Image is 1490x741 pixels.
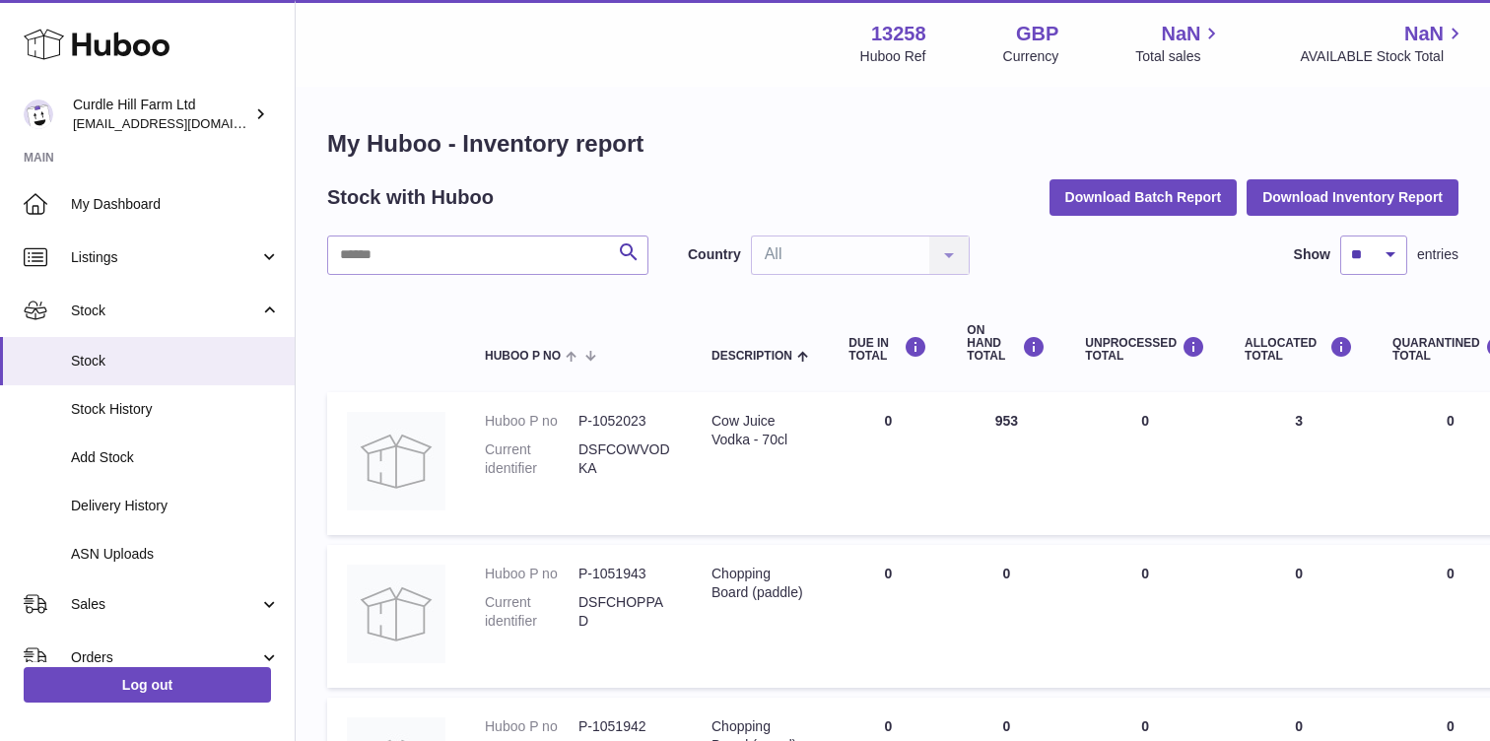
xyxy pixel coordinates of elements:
div: Chopping Board (paddle) [711,565,809,602]
span: AVAILABLE Stock Total [1300,47,1466,66]
span: [EMAIL_ADDRESS][DOMAIN_NAME] [73,115,290,131]
div: UNPROCESSED Total [1085,336,1205,363]
dt: Huboo P no [485,412,578,431]
dt: Current identifier [485,593,578,631]
strong: 13258 [871,21,926,47]
span: entries [1417,245,1458,264]
span: Stock History [71,400,280,419]
span: NaN [1404,21,1444,47]
span: My Dashboard [71,195,280,214]
div: Huboo Ref [860,47,926,66]
h1: My Huboo - Inventory report [327,128,1458,160]
div: ALLOCATED Total [1245,336,1353,363]
dt: Current identifier [485,440,578,478]
img: will@diddlysquatfarmshop.com [24,100,53,129]
td: 953 [947,392,1065,535]
span: Delivery History [71,497,280,515]
td: 0 [1065,545,1225,688]
strong: GBP [1016,21,1058,47]
div: Currency [1003,47,1059,66]
span: Huboo P no [485,350,561,363]
label: Country [688,245,741,264]
span: 0 [1447,413,1455,429]
span: Description [711,350,792,363]
label: Show [1294,245,1330,264]
img: product image [347,565,445,663]
span: NaN [1161,21,1200,47]
dt: Huboo P no [485,717,578,736]
dd: P-1052023 [578,412,672,431]
span: ASN Uploads [71,545,280,564]
span: 0 [1447,566,1455,581]
span: Total sales [1135,47,1223,66]
button: Download Inventory Report [1247,179,1458,215]
div: Curdle Hill Farm Ltd [73,96,250,133]
div: Cow Juice Vodka - 70cl [711,412,809,449]
td: 0 [829,545,947,688]
td: 0 [1065,392,1225,535]
dd: DSFCHOPPAD [578,593,672,631]
dd: P-1051942 [578,717,672,736]
td: 3 [1225,392,1373,535]
td: 0 [947,545,1065,688]
h2: Stock with Huboo [327,184,494,211]
td: 0 [829,392,947,535]
button: Download Batch Report [1050,179,1238,215]
span: Sales [71,595,259,614]
div: ON HAND Total [967,324,1046,364]
a: Log out [24,667,271,703]
img: product image [347,412,445,510]
div: DUE IN TOTAL [848,336,927,363]
span: 0 [1447,718,1455,734]
span: Add Stock [71,448,280,467]
span: Listings [71,248,259,267]
a: NaN Total sales [1135,21,1223,66]
span: Orders [71,648,259,667]
dd: P-1051943 [578,565,672,583]
span: Stock [71,352,280,370]
td: 0 [1225,545,1373,688]
span: Stock [71,302,259,320]
dd: DSFCOWVODKA [578,440,672,478]
dt: Huboo P no [485,565,578,583]
a: NaN AVAILABLE Stock Total [1300,21,1466,66]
